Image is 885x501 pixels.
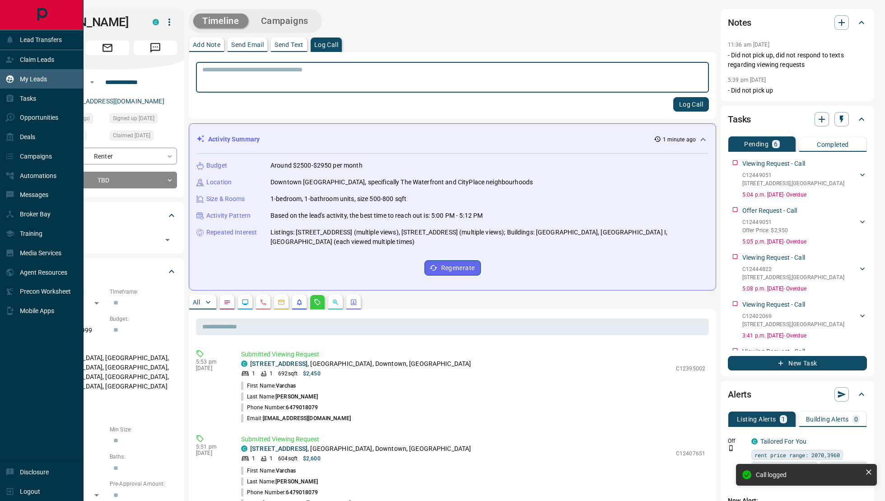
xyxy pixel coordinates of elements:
[113,131,150,140] span: Claimed [DATE]
[250,360,307,367] a: [STREET_ADDRESS]
[206,194,245,204] p: Size & Rooms
[663,136,696,144] p: 1 minute ago
[241,393,318,401] p: Last Name:
[742,312,844,320] p: C12402069
[817,141,849,148] p: Completed
[38,148,177,164] div: Renter
[728,445,734,451] svg: Push Notification Only
[728,112,751,126] h2: Tasks
[270,228,708,247] p: Listings: [STREET_ADDRESS] (multiple views), [STREET_ADDRESS] (multiple views); Buildings: [GEOGR...
[728,12,867,33] div: Notes
[38,172,177,188] div: TBD
[742,226,788,234] p: Offer Price: $2,950
[241,445,247,452] div: condos.ca
[241,435,705,444] p: Submitted Viewing Request
[742,332,867,340] p: 3:41 p.m. [DATE] - Overdue
[241,382,296,390] p: First Name:
[728,356,867,370] button: New Task
[241,488,318,496] p: Phone Number:
[270,161,363,170] p: Around $2500-$2950 per month
[62,98,164,105] a: [EMAIL_ADDRESS][DOMAIN_NAME]
[224,299,231,306] svg: Notes
[742,206,797,215] p: Offer Request - Call
[110,288,177,296] p: Timeframe:
[275,42,303,48] p: Send Text
[250,359,471,369] p: , [GEOGRAPHIC_DATA], Downtown, [GEOGRAPHIC_DATA]
[87,77,98,88] button: Open
[38,205,177,226] div: Tags
[676,449,705,458] p: C12407651
[742,285,867,293] p: 5:08 p.m. [DATE] - Overdue
[314,299,321,306] svg: Requests
[728,15,751,30] h2: Notes
[742,191,867,199] p: 5:04 p.m. [DATE] - Overdue
[270,178,533,187] p: Downtown [GEOGRAPHIC_DATA], specifically The Waterfront and CityPlace neighbourhoods
[728,42,769,48] p: 11:36 am [DATE]
[270,211,483,220] p: Based on the lead's activity, the best time to reach out is: 5:00 PM - 5:12 PM
[742,169,867,189] div: C12449051[STREET_ADDRESS],[GEOGRAPHIC_DATA]
[774,141,778,147] p: 6
[260,299,267,306] svg: Calls
[263,415,351,421] span: [EMAIL_ADDRESS][DOMAIN_NAME]
[303,370,321,378] p: $2,450
[241,350,705,359] p: Submitted Viewing Request
[742,265,844,273] p: C12444822
[196,444,228,450] p: 5:51 pm
[161,234,174,246] button: Open
[206,161,227,170] p: Budget
[38,342,177,351] p: Areas Searched:
[38,398,177,407] p: Motivation:
[424,260,481,276] button: Regenerate
[314,42,338,48] p: Log Call
[113,114,154,123] span: Signed up [DATE]
[193,299,200,305] p: All
[110,426,177,434] p: Min Size:
[270,370,273,378] p: 1
[110,315,177,323] p: Budget:
[782,416,785,422] p: 1
[742,300,805,309] p: Viewing Request - Call
[270,454,273,463] p: 1
[250,444,471,454] p: , [GEOGRAPHIC_DATA], Downtown, [GEOGRAPHIC_DATA]
[206,228,257,237] p: Repeated Interest
[332,299,339,306] svg: Opportunities
[728,77,766,83] p: 5:39 pm [DATE]
[676,365,705,373] p: C12395002
[278,299,285,306] svg: Emails
[737,416,776,422] p: Listing Alerts
[153,19,159,25] div: condos.ca
[728,108,867,130] div: Tasks
[728,437,746,445] p: Off
[673,97,709,112] button: Log Call
[742,310,867,330] div: C12402069[STREET_ADDRESS],[GEOGRAPHIC_DATA]
[110,453,177,461] p: Baths:
[38,351,177,394] p: [GEOGRAPHIC_DATA], [GEOGRAPHIC_DATA], [GEOGRAPHIC_DATA], [GEOGRAPHIC_DATA], [GEOGRAPHIC_DATA], [G...
[134,41,177,55] span: Message
[806,416,849,422] p: Building Alerts
[275,393,318,400] span: [PERSON_NAME]
[742,320,844,328] p: [STREET_ADDRESS] , [GEOGRAPHIC_DATA]
[110,131,177,143] div: Tue Oct 07 2025
[276,383,296,389] span: Varchas
[760,438,806,445] a: Tailored For You
[193,42,220,48] p: Add Note
[742,273,844,281] p: [STREET_ADDRESS] , [GEOGRAPHIC_DATA]
[742,216,867,236] div: C12449051Offer Price: $2,950
[728,86,867,95] p: - Did not pick up
[196,365,228,371] p: [DATE]
[206,211,251,220] p: Activity Pattern
[38,261,177,282] div: Criteria
[742,263,867,283] div: C12444822[STREET_ADDRESS],[GEOGRAPHIC_DATA]
[196,359,228,365] p: 5:53 pm
[242,299,249,306] svg: Lead Browsing Activity
[241,478,318,486] p: Last Name:
[350,299,357,306] svg: Agent Actions
[86,41,129,55] span: Email
[742,171,844,179] p: C12449051
[110,113,177,126] div: Sun Jun 20 2021
[252,454,255,463] p: 1
[742,179,844,187] p: [STREET_ADDRESS] , [GEOGRAPHIC_DATA]
[286,404,318,411] span: 6479018079
[742,218,788,226] p: C12449051
[193,14,248,28] button: Timeline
